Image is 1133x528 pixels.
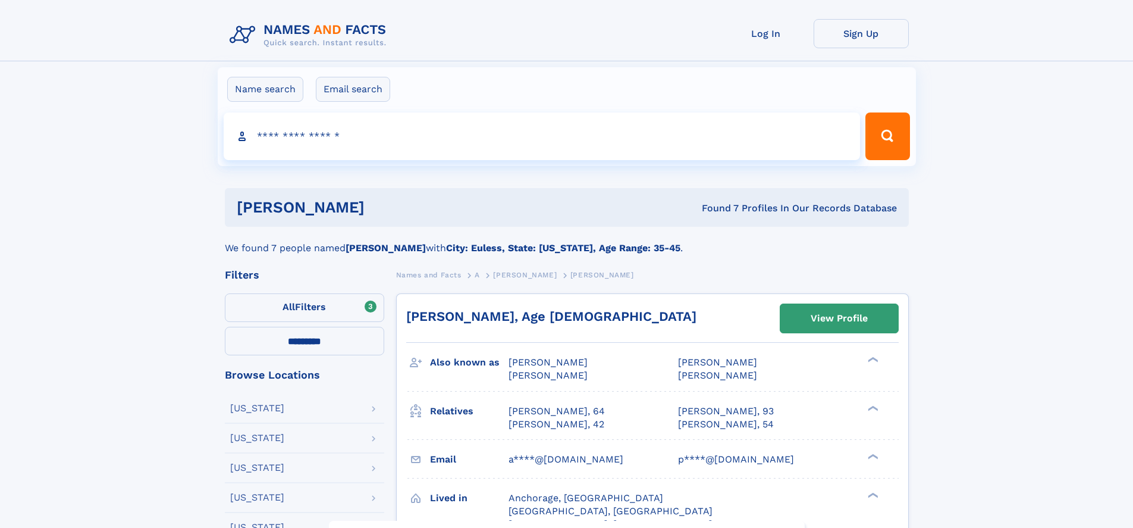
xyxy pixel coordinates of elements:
[406,309,696,324] a: [PERSON_NAME], Age [DEMOGRAPHIC_DATA]
[814,19,909,48] a: Sign Up
[509,492,663,504] span: Anchorage, [GEOGRAPHIC_DATA]
[570,271,634,279] span: [PERSON_NAME]
[811,305,868,332] div: View Profile
[316,77,390,102] label: Email search
[230,493,284,502] div: [US_STATE]
[865,356,879,364] div: ❯
[509,418,604,431] a: [PERSON_NAME], 42
[225,370,384,380] div: Browse Locations
[475,267,480,282] a: A
[237,200,533,215] h1: [PERSON_NAME]
[718,19,814,48] a: Log In
[678,357,757,368] span: [PERSON_NAME]
[227,77,303,102] label: Name search
[446,242,680,254] b: City: Euless, State: [US_STATE], Age Range: 35-45
[430,401,509,421] h3: Relatives
[865,113,909,160] button: Search Button
[230,463,284,473] div: [US_STATE]
[509,370,588,381] span: [PERSON_NAME]
[430,488,509,508] h3: Lived in
[509,357,588,368] span: [PERSON_NAME]
[430,449,509,470] h3: Email
[678,405,774,418] a: [PERSON_NAME], 93
[430,352,509,373] h3: Also known as
[865,404,879,412] div: ❯
[533,202,897,215] div: Found 7 Profiles In Our Records Database
[865,491,879,499] div: ❯
[493,271,557,279] span: [PERSON_NAME]
[865,452,879,460] div: ❯
[230,433,284,443] div: [US_STATE]
[346,242,426,254] b: [PERSON_NAME]
[493,267,557,282] a: [PERSON_NAME]
[509,405,605,418] a: [PERSON_NAME], 64
[396,267,462,282] a: Names and Facts
[225,270,384,280] div: Filters
[678,418,774,431] a: [PERSON_NAME], 54
[678,370,757,381] span: [PERSON_NAME]
[225,293,384,322] label: Filters
[509,505,713,517] span: [GEOGRAPHIC_DATA], [GEOGRAPHIC_DATA]
[225,227,909,255] div: We found 7 people named with .
[283,301,295,313] span: All
[230,404,284,413] div: [US_STATE]
[224,113,861,160] input: search input
[475,271,480,279] span: A
[225,19,396,51] img: Logo Names and Facts
[780,304,898,333] a: View Profile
